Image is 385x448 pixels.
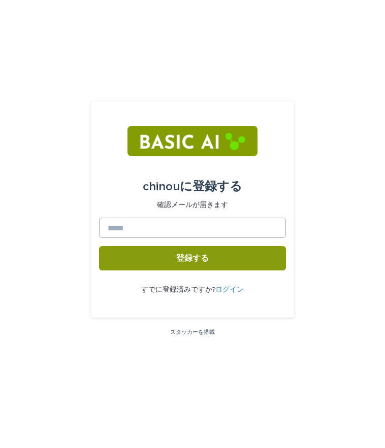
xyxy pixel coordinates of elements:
[143,173,242,201] div: chinou
[141,286,215,293] span: すでに登録済みですか?
[215,286,244,293] a: ログイン
[176,254,209,262] span: 登録する
[127,126,257,156] img: RtIB8pj2QQiOZo6waziI
[180,181,242,193] span: に登録する
[157,201,228,210] p: 確認メールが届きます
[170,329,215,335] a: スタッカーを搭載
[99,246,286,270] button: 登録する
